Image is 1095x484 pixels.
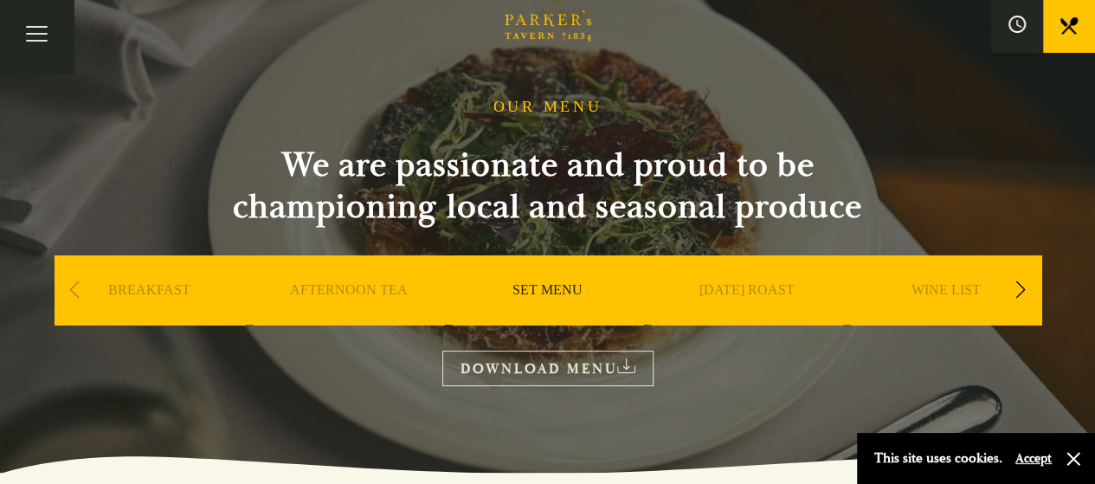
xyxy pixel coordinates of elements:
[108,281,190,351] a: BREAKFAST
[55,255,245,377] div: 1 / 9
[1009,271,1033,309] div: Next slide
[699,281,795,351] a: [DATE] ROAST
[851,255,1041,377] div: 5 / 9
[1015,450,1052,467] button: Accept
[202,145,894,228] h2: We are passionate and proud to be championing local and seasonal produce
[453,255,643,377] div: 3 / 9
[290,281,408,351] a: AFTERNOON TEA
[911,281,981,351] a: WINE LIST
[1065,450,1082,468] button: Close and accept
[652,255,842,377] div: 4 / 9
[512,281,583,351] a: SET MENU
[442,351,654,386] a: DOWNLOAD MENU
[63,271,87,309] div: Previous slide
[874,446,1002,471] p: This site uses cookies.
[254,255,444,377] div: 2 / 9
[493,98,602,117] h1: OUR MENU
